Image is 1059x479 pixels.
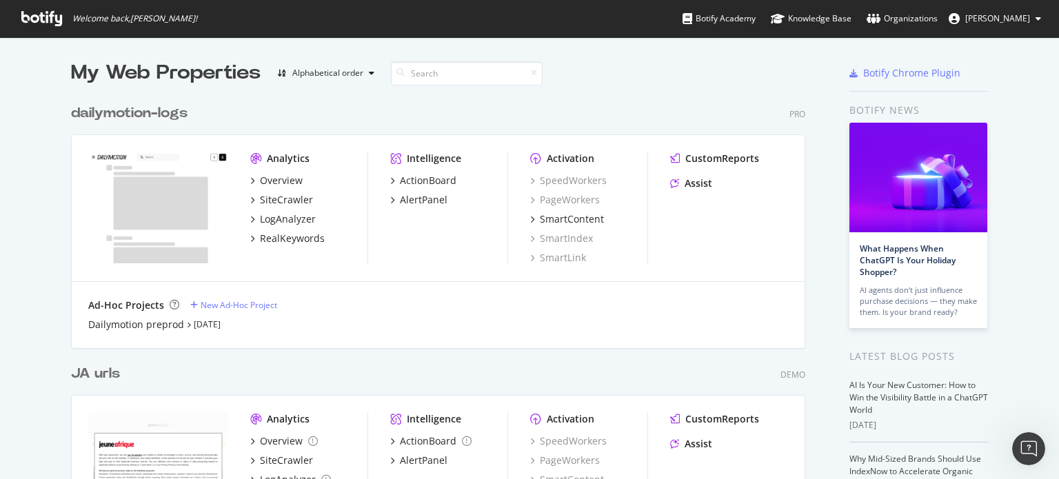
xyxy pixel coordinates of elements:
div: New Ad-Hoc Project [201,299,277,311]
a: PageWorkers [530,453,600,467]
div: Ad-Hoc Projects [88,298,164,312]
div: Botify Academy [683,12,756,26]
div: Analytics [267,152,310,165]
a: LogAnalyzer [250,212,316,226]
a: ActionBoard [390,174,456,187]
div: Assist [685,437,712,451]
div: Overview [260,434,303,448]
a: CustomReports [670,412,759,426]
div: Intelligence [407,412,461,426]
div: Latest Blog Posts [849,349,988,364]
a: ActionBoard [390,434,472,448]
a: SpeedWorkers [530,174,607,187]
a: dailymotion-logs [71,103,193,123]
div: Botify news [849,103,988,118]
div: dailymotion-logs [71,103,188,123]
div: ActionBoard [400,434,456,448]
div: [DATE] [849,419,988,431]
a: Overview [250,434,318,448]
a: AlertPanel [390,193,447,207]
div: AI agents don’t just influence purchase decisions — they make them. Is your brand ready? [860,285,977,318]
a: CustomReports [670,152,759,165]
a: SiteCrawler [250,453,313,467]
span: Welcome back, [PERSON_NAME] ! [72,13,197,24]
a: Assist [670,437,712,451]
div: Knowledge Base [771,12,851,26]
input: Search [391,61,543,85]
div: Activation [547,412,594,426]
a: AlertPanel [390,453,447,467]
a: SiteCrawler [250,193,313,207]
div: Botify Chrome Plugin [863,66,960,80]
div: Organizations [867,12,938,26]
div: My Web Properties [71,59,261,87]
div: Analytics [267,412,310,426]
a: New Ad-Hoc Project [190,299,277,311]
div: Intelligence [407,152,461,165]
div: JA urls [71,364,120,384]
div: AlertPanel [400,193,447,207]
a: SpeedWorkers [530,434,607,448]
div: RealKeywords [260,232,325,245]
div: SmartContent [540,212,604,226]
div: LogAnalyzer [260,212,316,226]
a: Dailymotion preprod [88,318,184,332]
div: CustomReports [685,152,759,165]
a: Overview [250,174,303,187]
div: Assist [685,176,712,190]
div: SiteCrawler [260,453,313,467]
div: Activation [547,152,594,165]
div: SiteCrawler [260,193,313,207]
div: ActionBoard [400,174,456,187]
a: PageWorkers [530,193,600,207]
a: SmartIndex [530,232,593,245]
a: JA urls [71,364,125,384]
a: SmartLink [530,251,586,265]
a: RealKeywords [250,232,325,245]
button: [PERSON_NAME] [938,8,1052,30]
div: Overview [260,174,303,187]
div: Demo [780,369,805,380]
div: CustomReports [685,412,759,426]
a: SmartContent [530,212,604,226]
img: www.dailymotion.com [88,152,228,263]
span: frederic Devigne [965,12,1030,24]
a: Assist [670,176,712,190]
a: Botify Chrome Plugin [849,66,960,80]
div: Alphabetical order [292,69,363,77]
button: Alphabetical order [272,62,380,84]
a: AI Is Your New Customer: How to Win the Visibility Battle in a ChatGPT World [849,379,988,416]
a: [DATE] [194,318,221,330]
img: What Happens When ChatGPT Is Your Holiday Shopper? [849,123,987,232]
a: What Happens When ChatGPT Is Your Holiday Shopper? [860,243,956,278]
div: AlertPanel [400,453,447,467]
iframe: Intercom live chat [1012,432,1045,465]
div: Pro [789,108,805,120]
